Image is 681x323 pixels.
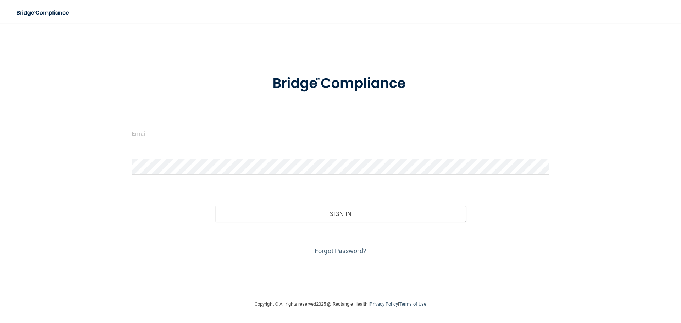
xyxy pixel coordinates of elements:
[211,293,470,316] div: Copyright © All rights reserved 2025 @ Rectangle Health | |
[370,301,398,307] a: Privacy Policy
[11,6,76,20] img: bridge_compliance_login_screen.278c3ca4.svg
[399,301,426,307] a: Terms of Use
[215,206,466,222] button: Sign In
[132,126,549,141] input: Email
[315,247,366,255] a: Forgot Password?
[258,65,423,102] img: bridge_compliance_login_screen.278c3ca4.svg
